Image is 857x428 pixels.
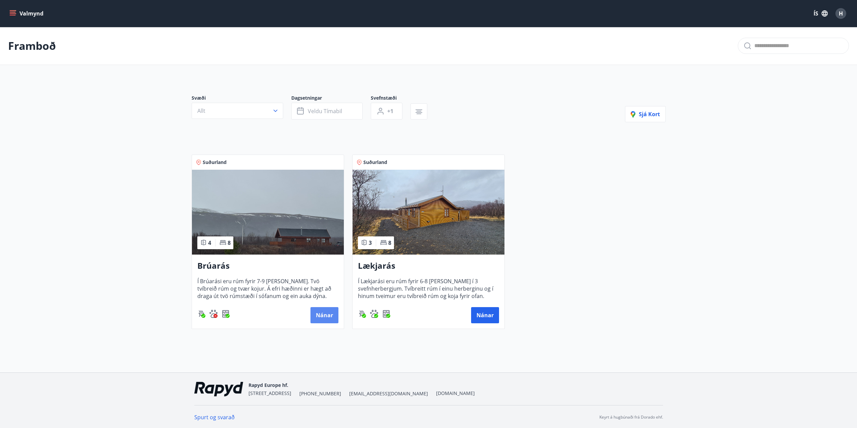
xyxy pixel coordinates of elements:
img: Paella dish [353,170,504,255]
span: Svefnstæði [371,95,410,103]
button: Nánar [471,307,499,323]
div: Gasgrill [358,310,366,318]
span: Veldu tímabil [308,107,342,115]
span: 4 [208,239,211,246]
img: Paella dish [192,170,344,255]
div: Gasgrill [197,310,205,318]
span: Suðurland [203,159,227,166]
a: Spurt og svarað [194,414,235,421]
button: Allt [192,103,283,119]
a: [DOMAIN_NAME] [436,390,475,396]
span: [PHONE_NUMBER] [299,390,341,397]
img: pxcaIm5dSOV3FS4whs1soiYWTwFQvksT25a9J10C.svg [370,310,378,318]
button: ÍS [810,7,831,20]
span: 8 [388,239,391,246]
span: Suðurland [363,159,387,166]
p: Keyrt á hugbúnaði frá Dorado ehf. [599,414,663,420]
img: pxcaIm5dSOV3FS4whs1soiYWTwFQvksT25a9J10C.svg [209,310,218,318]
span: [STREET_ADDRESS] [249,390,291,396]
img: 7hj2GulIrg6h11dFIpsIzg8Ak2vZaScVwTihwv8g.svg [382,310,390,318]
span: +1 [387,107,393,115]
span: Sjá kort [631,110,660,118]
button: Sjá kort [625,106,666,122]
button: H [833,5,849,22]
h3: Brúarás [197,260,338,272]
p: Framboð [8,38,56,53]
span: Í Brúarási eru rúm fyrir 7-9 [PERSON_NAME]. Tvö tvíbreið rúm og tvær kojur. Á efri hæðinni er hæg... [197,277,338,300]
button: Veldu tímabil [291,103,363,120]
span: Svæði [192,95,291,103]
button: +1 [371,103,402,120]
div: Uppþvottavél [382,310,390,318]
button: menu [8,7,46,20]
span: 3 [369,239,372,246]
span: Allt [197,107,205,114]
img: ZXjrS3QKesehq6nQAPjaRuRTI364z8ohTALB4wBr.svg [358,310,366,318]
img: 7hj2GulIrg6h11dFIpsIzg8Ak2vZaScVwTihwv8g.svg [222,310,230,318]
span: [EMAIL_ADDRESS][DOMAIN_NAME] [349,390,428,397]
span: Dagsetningar [291,95,371,103]
div: Uppþvottavél [222,310,230,318]
span: Rapyd Europe hf. [249,382,288,388]
span: 8 [228,239,231,246]
h3: Lækjarás [358,260,499,272]
span: Í Lækjarási eru rúm fyrir 6-8 [PERSON_NAME] í 3 svefnherbergjum. Tvíbreitt rúm í einu herberginu ... [358,277,499,300]
span: H [839,10,843,17]
div: Gæludýr [209,310,218,318]
div: Gæludýr [370,310,378,318]
img: ZXjrS3QKesehq6nQAPjaRuRTI364z8ohTALB4wBr.svg [197,310,205,318]
button: Nánar [310,307,338,323]
img: ekj9gaOU4bjvQReEWNZ0zEMsCR0tgSDGv48UY51k.png [194,382,243,396]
